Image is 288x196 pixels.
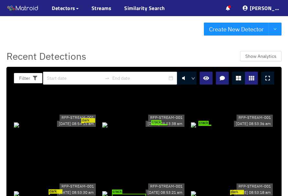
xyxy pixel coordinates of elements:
button: Show Analytics [240,51,282,61]
div: [DATE] 08:53:36 am [234,121,273,127]
span: Create New Detector [209,25,264,34]
span: crack [112,190,122,194]
div: [DATE] 08:53:30 am [57,190,96,196]
button: down [269,23,282,36]
div: [DATE] 08:53:38 am [146,121,184,127]
span: down [273,27,277,31]
input: Start date [47,75,102,82]
div: RFP-STREAM-001 [148,115,184,121]
div: RFP-STREAM-001 [148,183,184,190]
div: RFP-STREAM-001 [60,115,96,121]
div: RFP-STREAM-001 [237,115,273,121]
span: crack [151,120,161,125]
span: down [191,77,195,80]
div: RFP-STREAM-001 [60,183,96,190]
span: dark circular defect on wood panel [230,190,244,194]
span: dark circular defect on wood panel [81,118,95,123]
span: Show Analytics [245,53,276,60]
span: Detectors [52,4,75,12]
a: Streams [92,4,112,12]
span: swap-right [105,76,110,81]
button: Create New Detector [204,23,269,36]
div: RFP-STREAM-001 [237,183,273,190]
span: crack [198,121,209,125]
a: Similarity Search [124,4,165,12]
div: [DATE] 08:53:18 am [234,190,273,196]
img: Matroid logo [6,4,39,13]
span: Filter [19,75,30,82]
span: dark circular defect on wood panel [49,189,62,194]
input: End date [112,75,167,82]
div: [DATE] 08:53:21 am [146,190,184,196]
span: Recent Detections [6,48,86,64]
span: to [105,76,110,81]
button: Filter [14,73,42,83]
div: [DATE] 08:54:15 am [57,121,96,127]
